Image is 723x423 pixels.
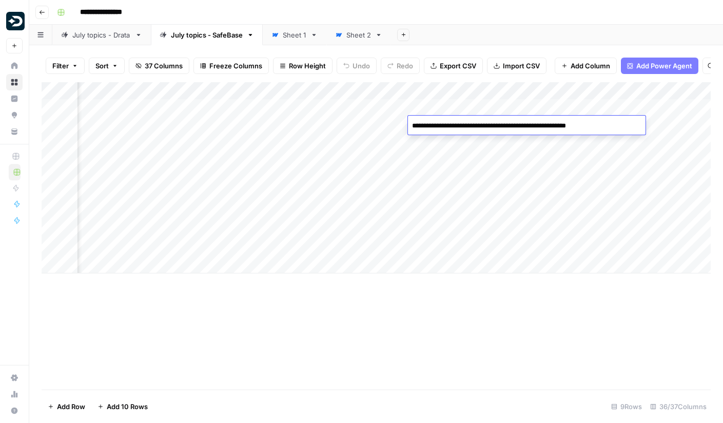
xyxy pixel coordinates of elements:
[646,398,711,415] div: 36/37 Columns
[89,58,125,74] button: Sort
[263,25,326,45] a: Sheet 1
[129,58,189,74] button: 37 Columns
[6,58,23,74] a: Home
[607,398,646,415] div: 9 Rows
[107,401,148,412] span: Add 10 Rows
[487,58,546,74] button: Import CSV
[209,61,262,71] span: Freeze Columns
[57,401,85,412] span: Add Row
[52,25,151,45] a: July topics - Drata
[6,8,23,34] button: Workspace: Drata
[440,61,476,71] span: Export CSV
[636,61,692,71] span: Add Power Agent
[353,61,370,71] span: Undo
[52,61,69,71] span: Filter
[621,58,698,74] button: Add Power Agent
[151,25,263,45] a: July topics - SafeBase
[6,386,23,402] a: Usage
[6,12,25,30] img: Drata Logo
[145,61,183,71] span: 37 Columns
[571,61,610,71] span: Add Column
[289,61,326,71] span: Row Height
[91,398,154,415] button: Add 10 Rows
[193,58,269,74] button: Freeze Columns
[6,402,23,419] button: Help + Support
[6,107,23,123] a: Opportunities
[555,58,617,74] button: Add Column
[346,30,371,40] div: Sheet 2
[381,58,420,74] button: Redo
[337,58,377,74] button: Undo
[326,25,391,45] a: Sheet 2
[72,30,131,40] div: July topics - Drata
[424,58,483,74] button: Export CSV
[503,61,540,71] span: Import CSV
[283,30,306,40] div: Sheet 1
[397,61,413,71] span: Redo
[6,123,23,140] a: Your Data
[46,58,85,74] button: Filter
[95,61,109,71] span: Sort
[273,58,333,74] button: Row Height
[171,30,243,40] div: July topics - SafeBase
[42,398,91,415] button: Add Row
[6,74,23,90] a: Browse
[6,370,23,386] a: Settings
[6,90,23,107] a: Insights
